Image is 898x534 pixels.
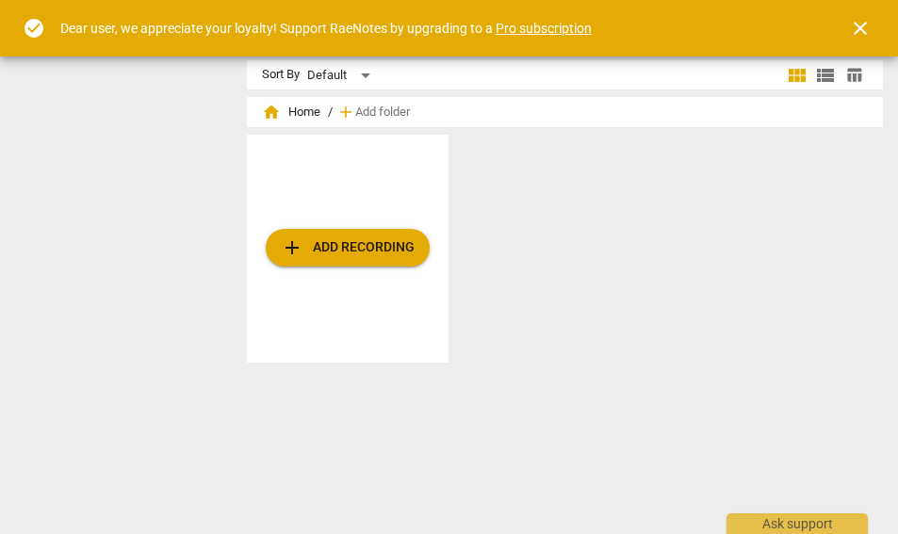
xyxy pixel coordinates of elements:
span: Add folder [355,105,410,120]
div: Ask support [727,513,868,534]
span: close [849,17,872,40]
button: Tile view [783,61,811,89]
div: Dear user, we appreciate your loyalty! Support RaeNotes by upgrading to a [60,19,592,39]
span: view_module [786,64,808,87]
span: / [328,105,333,120]
div: Sort By [262,68,300,82]
span: Add recording [281,236,415,259]
a: Pro subscription [496,21,592,36]
span: add [336,103,355,121]
span: Home [262,103,320,121]
button: List view [811,61,840,89]
span: view_list [814,64,837,87]
span: table_chart [845,66,863,84]
div: Default [307,60,377,90]
span: home [262,103,281,121]
button: Upload [266,229,430,267]
button: Table view [840,61,868,89]
span: add [281,236,303,259]
button: Close [838,6,883,51]
span: check_circle [23,17,45,40]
